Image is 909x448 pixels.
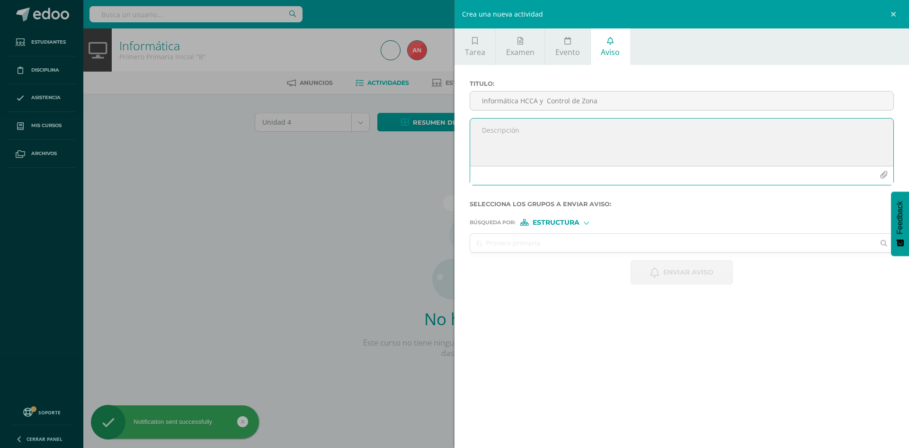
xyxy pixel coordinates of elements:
[896,201,904,234] span: Feedback
[454,28,495,65] a: Tarea
[631,260,733,284] button: Enviar aviso
[470,201,894,208] label: Selecciona los grupos a enviar aviso :
[470,220,516,225] span: Búsqueda por :
[601,47,620,57] span: Aviso
[520,219,591,226] div: [object Object]
[555,47,580,57] span: Evento
[663,261,713,284] span: Enviar aviso
[465,47,485,57] span: Tarea
[470,234,874,252] input: Ej. Primero primaria
[533,220,579,225] span: Estructura
[470,80,894,87] label: Titulo :
[545,28,590,65] a: Evento
[506,47,535,57] span: Examen
[591,28,630,65] a: Aviso
[891,192,909,256] button: Feedback - Mostrar encuesta
[470,91,893,110] input: Titulo
[496,28,544,65] a: Examen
